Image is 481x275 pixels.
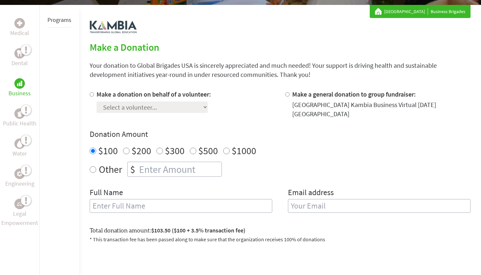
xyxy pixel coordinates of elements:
span: $103.50 ($100 + 3.5% transaction fee) [151,227,245,234]
div: Business [14,78,25,89]
input: Your Email [288,199,471,213]
a: EngineeringEngineering [5,169,34,188]
p: Medical [10,28,29,38]
label: $1000 [232,144,256,157]
a: Legal EmpowermentLegal Empowerment [1,199,38,228]
div: Business Brigades [375,8,465,15]
label: $300 [165,144,185,157]
img: Engineering [17,171,22,176]
a: WaterWater [12,138,27,158]
img: Legal Empowerment [17,202,22,206]
label: Other [99,162,122,177]
h4: Donation Amount [90,129,471,139]
div: Public Health [14,108,25,119]
p: Engineering [5,179,34,188]
div: Engineering [14,169,25,179]
img: Business [17,81,22,86]
a: Public HealthPublic Health [3,108,36,128]
div: Legal Empowerment [14,199,25,209]
input: Enter Amount [138,162,222,176]
label: $200 [132,144,151,157]
a: BusinessBusiness [9,78,31,98]
div: Medical [14,18,25,28]
label: $500 [198,144,218,157]
li: Programs [47,13,71,27]
label: Email address [288,187,334,199]
p: Water [12,149,27,158]
h2: Make a Donation [90,41,471,53]
input: Enter Full Name [90,199,272,213]
p: Business [9,89,31,98]
a: DentalDental [11,48,28,68]
img: Public Health [17,110,22,117]
div: Water [14,138,25,149]
img: Dental [17,50,22,56]
label: Make a general donation to group fundraiser: [292,90,416,98]
a: [GEOGRAPHIC_DATA] [384,8,428,15]
a: Programs [47,16,71,24]
label: Total donation amount: [90,226,245,235]
p: Legal Empowerment [1,209,38,228]
div: $ [128,162,138,176]
a: MedicalMedical [10,18,29,38]
label: Make a donation on behalf of a volunteer: [97,90,211,98]
p: Dental [11,59,28,68]
label: $100 [98,144,118,157]
img: logo-kambia.png [90,21,137,33]
div: Dental [14,48,25,59]
p: Your donation to Global Brigades USA is sincerely appreciated and much needed! Your support is dr... [90,61,471,79]
p: * This transaction fee has been passed along to make sure that the organization receives 100% of ... [90,235,471,243]
div: [GEOGRAPHIC_DATA] Kambia Business Virtual [DATE] [GEOGRAPHIC_DATA] [292,100,471,119]
label: Full Name [90,187,123,199]
img: Water [17,140,22,147]
p: Public Health [3,119,36,128]
img: Medical [17,21,22,26]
